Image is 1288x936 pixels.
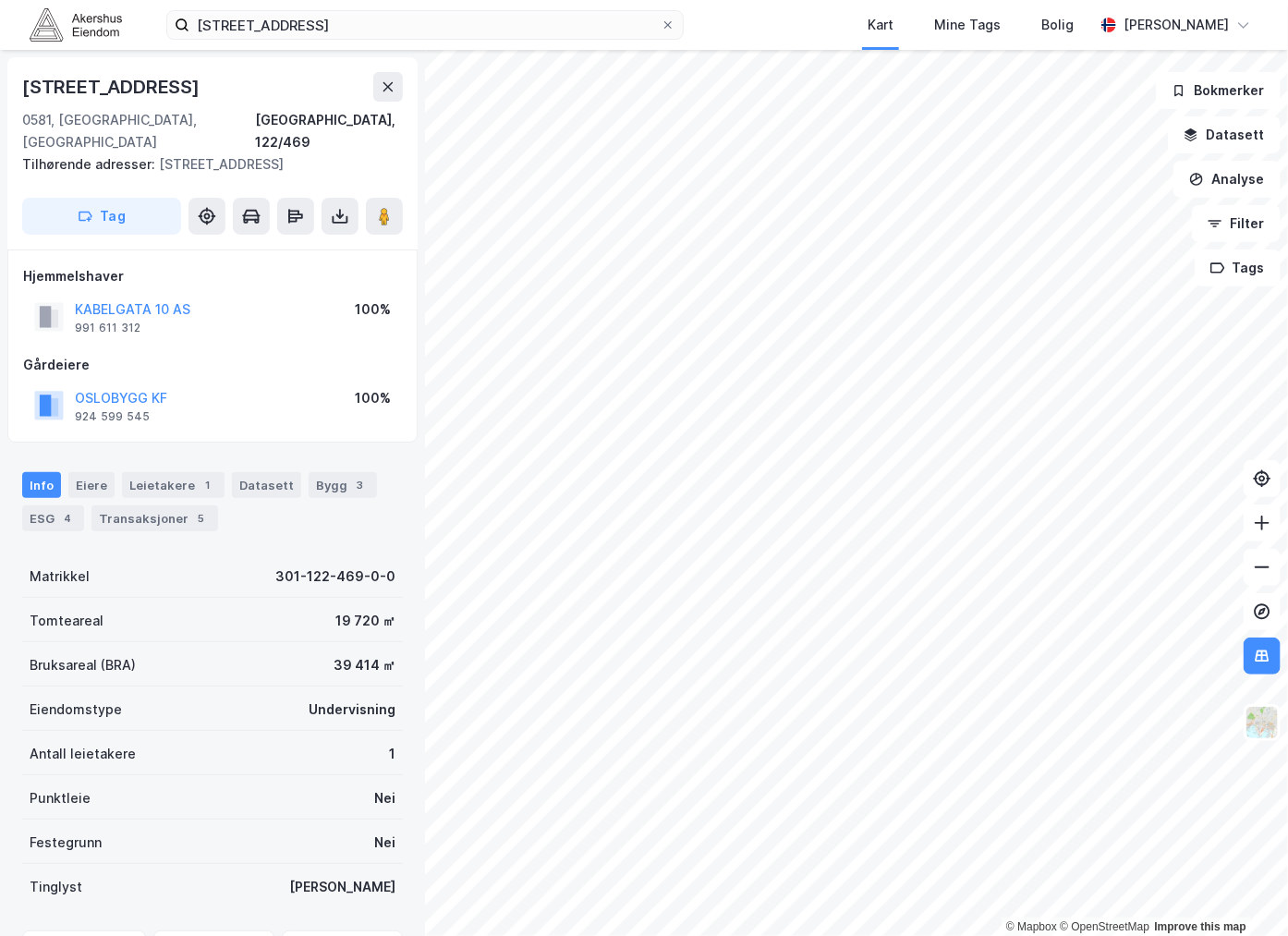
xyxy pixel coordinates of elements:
[122,472,225,498] div: Leietakere
[1195,249,1281,286] button: Tags
[192,509,211,528] div: 5
[30,8,122,41] img: akershus-eiendom-logo.9091f326c980b4bce74ccdd9f866810c.svg
[1041,14,1074,36] div: Bolig
[309,699,395,721] div: Undervisning
[1196,847,1288,936] iframe: Chat Widget
[374,787,395,809] div: Nei
[1124,14,1229,36] div: [PERSON_NAME]
[868,14,893,36] div: Kart
[1006,920,1057,933] a: Mapbox
[58,509,77,528] div: 4
[335,610,395,632] div: 19 720 ㎡
[91,505,218,531] div: Transaksjoner
[934,14,1001,36] div: Mine Tags
[22,109,255,153] div: 0581, [GEOGRAPHIC_DATA], [GEOGRAPHIC_DATA]
[22,505,84,531] div: ESG
[374,832,395,854] div: Nei
[30,743,136,765] div: Antall leietakere
[1060,920,1149,933] a: OpenStreetMap
[189,11,661,39] input: Søk på adresse, matrikkel, gårdeiere, leietakere eller personer
[355,298,391,321] div: 100%
[355,387,391,409] div: 100%
[30,610,103,632] div: Tomteareal
[309,472,377,498] div: Bygg
[1156,72,1281,109] button: Bokmerker
[232,472,301,498] div: Datasett
[22,72,203,102] div: [STREET_ADDRESS]
[30,787,91,809] div: Punktleie
[23,354,402,376] div: Gårdeiere
[30,654,136,676] div: Bruksareal (BRA)
[351,476,370,494] div: 3
[289,876,395,898] div: [PERSON_NAME]
[68,472,115,498] div: Eiere
[22,156,159,172] span: Tilhørende adresser:
[199,476,217,494] div: 1
[1196,847,1288,936] div: Kontrollprogram for chat
[22,153,388,176] div: [STREET_ADDRESS]
[1155,920,1246,933] a: Improve this map
[22,472,61,498] div: Info
[1173,161,1281,198] button: Analyse
[1192,205,1281,242] button: Filter
[275,565,395,588] div: 301-122-469-0-0
[334,654,395,676] div: 39 414 ㎡
[23,265,402,287] div: Hjemmelshaver
[1245,705,1280,740] img: Z
[1168,116,1281,153] button: Datasett
[30,565,90,588] div: Matrikkel
[30,832,102,854] div: Festegrunn
[75,409,150,424] div: 924 599 545
[389,743,395,765] div: 1
[255,109,403,153] div: [GEOGRAPHIC_DATA], 122/469
[22,198,181,235] button: Tag
[30,876,82,898] div: Tinglyst
[75,321,140,335] div: 991 611 312
[30,699,122,721] div: Eiendomstype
